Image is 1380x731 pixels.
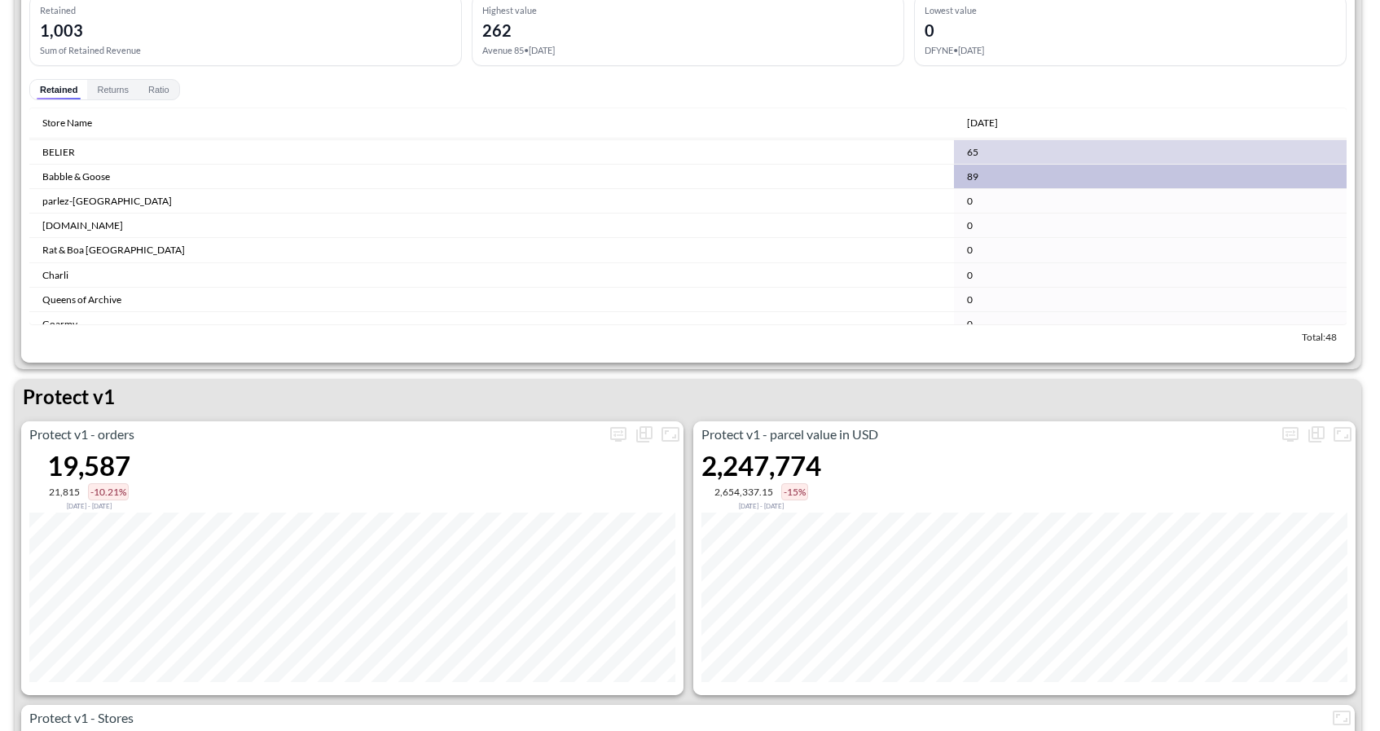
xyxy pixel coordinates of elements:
[954,140,1347,165] td: 65
[1329,421,1356,447] button: Fullscreen
[40,20,83,40] div: 1,003
[29,263,954,288] td: Charli
[23,382,115,412] p: Protect v1
[29,79,180,100] div: Pivot values
[657,421,683,447] button: Fullscreen
[29,140,954,165] td: BELIER
[925,5,1336,15] div: Lowest value
[482,45,894,55] div: Avenue 85 • [DATE]
[42,113,92,133] div: Store Name
[30,80,87,99] button: Retained
[954,238,1347,262] td: 0
[954,288,1347,312] td: 0
[29,214,954,238] td: [DOMAIN_NAME]
[967,113,998,133] div: September 2025
[29,288,954,312] td: Queens of Archive
[47,500,130,510] div: Compared to Sep 27, 2025 - Sep 29, 2025
[605,421,631,447] button: more
[1329,705,1355,731] button: Fullscreen
[714,486,773,498] div: 2,654,337.15
[954,312,1347,337] td: 0
[925,45,1336,55] div: DFYNE • [DATE]
[1302,331,1337,343] span: Total: 48
[954,214,1347,238] td: 0
[29,238,954,262] td: Rat & Boa [GEOGRAPHIC_DATA]
[42,113,113,133] span: Store Name
[21,425,605,444] p: Protect v1 - orders
[49,486,80,498] div: 21,815
[88,483,129,500] div: -10.21%
[631,421,657,447] div: Show as…
[29,189,954,214] td: parlez-[GEOGRAPHIC_DATA]
[138,80,179,99] button: Ratio
[925,20,934,40] div: 0
[954,263,1347,288] td: 0
[967,113,1019,133] span: September 2025
[954,189,1347,214] td: 0
[482,5,894,15] div: Highest value
[21,708,1329,728] p: Protect v1 - Stores
[482,20,512,40] div: 262
[40,45,451,55] div: Sum of Retained Revenue
[40,5,451,15] div: Retained
[1277,421,1303,447] span: Display settings
[47,449,130,482] div: 19,587
[605,421,631,447] span: Display settings
[1277,421,1303,447] button: more
[781,483,808,500] div: -15%
[701,449,821,482] div: 2,247,774
[693,425,1277,444] p: Protect v1 - parcel value in USD
[1303,421,1329,447] div: Show as…
[701,500,821,510] div: Compared to Sep 27, 2025 - Sep 29, 2025
[954,165,1347,189] td: 89
[29,165,954,189] td: Babble & Goose
[87,80,138,99] button: Returns
[29,312,954,337] td: Goarmy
